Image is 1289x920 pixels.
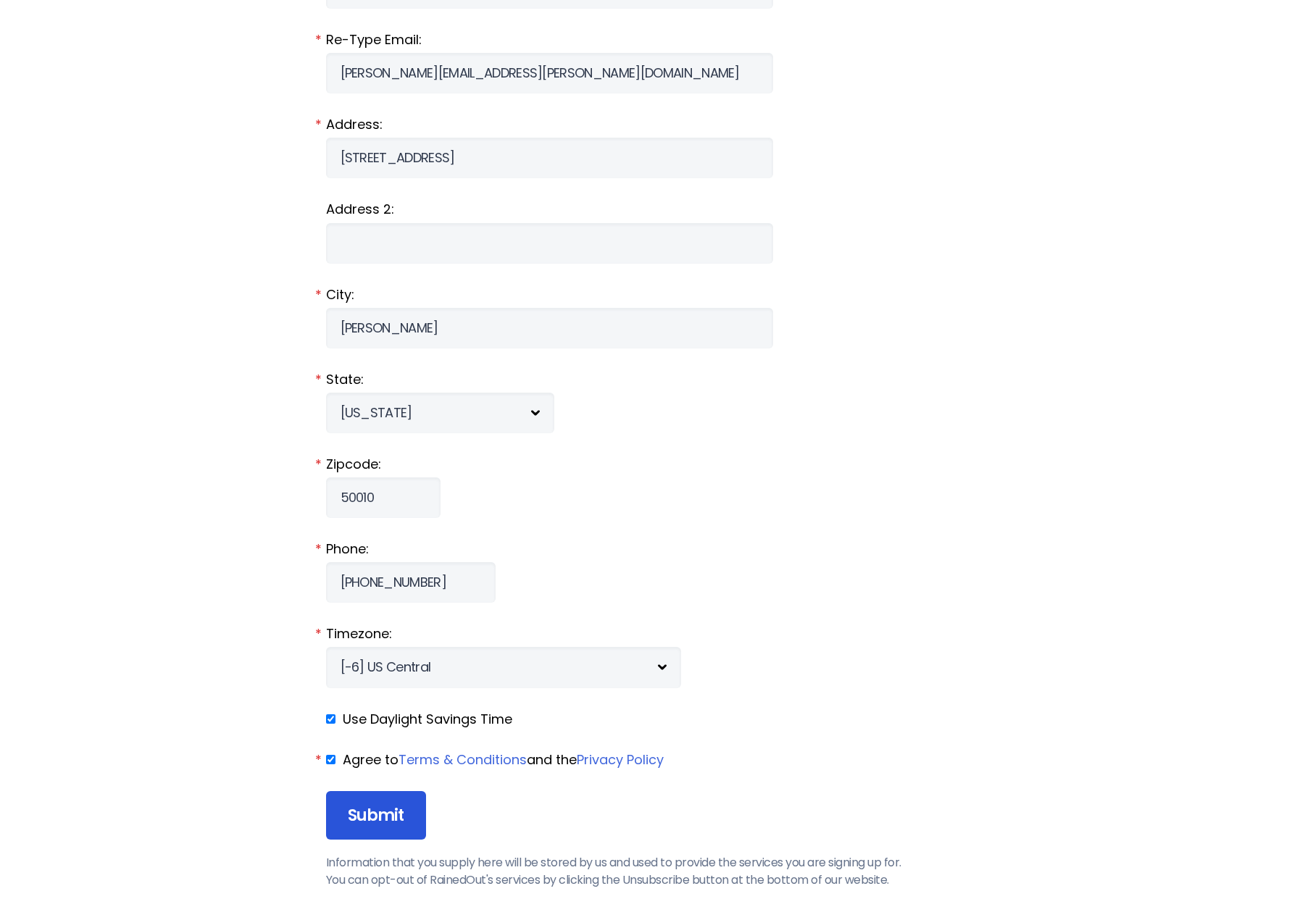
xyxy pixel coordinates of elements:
span: Agree to and the [343,750,667,769]
label: City: [326,285,964,304]
label: Address: [326,115,964,134]
label: Phone: [326,540,964,559]
label: Address 2: [326,200,964,219]
a: Privacy Policy [577,750,664,769]
span: Use Daylight Savings Time [343,710,512,728]
a: Terms & Conditions [399,750,527,769]
label: Timezone: [326,624,964,643]
label: Re-Type Email: [326,30,964,49]
input: Submit [326,791,426,840]
label: Zipcode: [326,455,964,474]
p: Information that you supply here will be stored by us and used to provide the services you are si... [326,854,964,889]
label: State: [326,370,964,389]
